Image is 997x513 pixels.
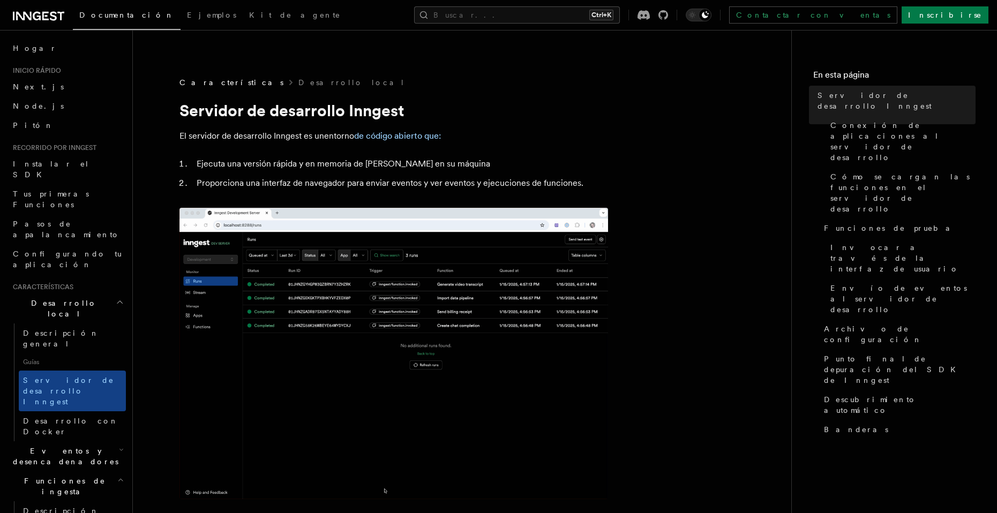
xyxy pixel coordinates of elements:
a: Node.js [9,96,126,116]
a: Invocar a través de la interfaz de usuario [826,238,976,278]
a: Pasos de apalancamiento [9,214,126,244]
font: Next.js [13,82,64,91]
a: Funciones de prueba [820,218,976,238]
font: Cómo se cargan las funciones en el servidor de desarrollo [830,172,970,213]
a: Instalar el SDK [9,154,126,184]
a: de código abierto que: [354,131,441,141]
font: Invocar a través de la interfaz de usuario [830,243,959,273]
a: Configurando tu aplicación [9,244,126,274]
font: Banderas [824,425,888,434]
a: Next.js [9,77,126,96]
a: Archivo de configuración [820,319,976,349]
font: Pasos de apalancamiento [13,220,120,239]
font: Punto final de depuración del SDK de Inngest [824,354,962,384]
font: Eventos y desencadenadores [13,447,118,466]
font: Desarrollo local [298,78,405,87]
img: Dev Server Demo [179,208,608,499]
a: Pitón [9,116,126,135]
button: Funciones de ingesta [9,471,126,501]
a: Punto final de depuración del SDK de Inngest [820,349,976,390]
font: Instalar el SDK [13,160,89,179]
a: Servidor de desarrollo Inngest [813,86,976,116]
font: Servidor de desarrollo Inngest [23,376,114,406]
a: Servidor de desarrollo Inngest [19,371,126,411]
a: Desarrollo local [298,77,405,88]
font: Descubrimiento automático [824,395,917,414]
font: Conexión de aplicaciones al servidor de desarrollo [830,121,939,162]
button: Desarrollo local [9,293,126,323]
a: Desarrollo con Docker [19,411,126,441]
font: Funciones de ingesta [24,477,106,496]
font: Proporciona una interfaz de navegador para enviar eventos y ver eventos y ejecuciones de funciones. [197,178,583,188]
a: Tus primeras Funciones [9,184,126,214]
a: Descubrimiento automático [820,390,976,420]
font: Funciones de prueba [824,224,958,232]
div: Desarrollo local [9,323,126,441]
font: Archivo de configuración [824,325,922,344]
font: Características [179,78,283,87]
a: Descripción general [19,323,126,353]
a: Hogar [9,39,126,58]
font: Servidor de desarrollo Inngest [818,91,932,110]
font: El servidor de desarrollo Inngest es un [179,131,324,141]
font: Características [13,283,73,291]
font: Desarrollo local [31,299,97,318]
font: Pitón [13,121,54,130]
a: Cómo se cargan las funciones en el servidor de desarrollo [826,167,976,218]
a: Banderas [820,420,976,439]
font: Inicio rápido [13,67,61,74]
font: Configurando tu aplicación [13,250,122,269]
font: Descripción general [23,329,99,348]
font: Envío de eventos al servidor de desarrollo [830,284,967,314]
font: entorno [324,131,354,141]
button: Eventos y desencadenadores [9,441,126,471]
a: Conexión de aplicaciones al servidor de desarrollo [826,116,976,167]
font: Desarrollo con Docker [23,417,118,436]
font: Ejecuta una versión rápida y en memoria de [PERSON_NAME] en su máquina [197,159,490,169]
font: Hogar [13,44,57,52]
font: Servidor de desarrollo Inngest [179,101,404,120]
font: Tus primeras Funciones [13,190,89,209]
font: Guías [23,358,40,366]
font: En esta página [813,70,869,80]
font: Recorrido por Inngest [13,144,96,152]
font: Node.js [13,102,64,110]
a: Envío de eventos al servidor de desarrollo [826,278,976,319]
